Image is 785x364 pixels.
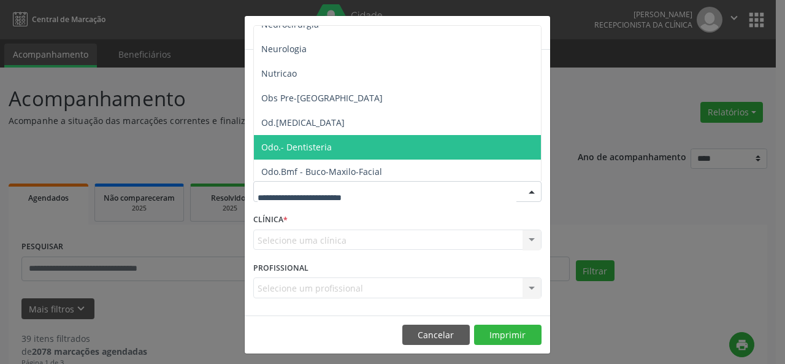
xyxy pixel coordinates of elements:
[253,25,394,41] h5: Relatório de agendamentos
[253,211,288,230] label: CLÍNICA
[253,258,308,277] label: PROFISSIONAL
[261,92,383,104] span: Obs Pre-[GEOGRAPHIC_DATA]
[402,325,470,346] button: Cancelar
[474,325,542,346] button: Imprimir
[261,117,345,128] span: Od.[MEDICAL_DATA]
[261,141,332,153] span: Odo.- Dentisteria
[261,68,297,79] span: Nutricao
[261,43,307,55] span: Neurologia
[261,166,382,177] span: Odo.Bmf - Buco-Maxilo-Facial
[526,16,550,46] button: Close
